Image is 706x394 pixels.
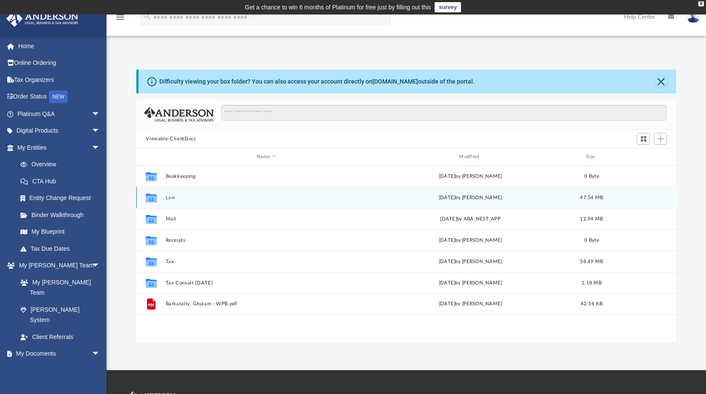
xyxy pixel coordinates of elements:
a: [DOMAIN_NAME] [372,78,418,85]
div: [DATE] by [PERSON_NAME] [370,258,571,266]
button: Law [166,195,366,200]
button: Bookkeeping [166,174,366,179]
a: CTA Hub [12,173,113,190]
input: Search files and folders [221,105,667,121]
a: Online Ordering [6,55,113,72]
div: grid [136,165,676,342]
div: Difficulty viewing your box folder? You can also access your account directly on outside of the p... [159,77,475,86]
button: Close [655,75,667,87]
a: Tax Due Dates [12,240,113,257]
a: My [PERSON_NAME] Teamarrow_drop_down [6,257,109,274]
div: close [698,1,704,6]
a: Client Referrals [12,328,109,345]
div: NEW [49,90,68,103]
div: id [613,153,672,161]
a: survey [435,2,461,12]
span: 0 Byte [585,238,599,243]
a: Overview [12,156,113,173]
a: Tax Organizers [6,71,113,88]
span: arrow_drop_down [92,139,109,156]
button: Add [654,133,667,145]
a: Box [12,362,104,379]
div: id [140,153,161,161]
a: menu [115,16,125,22]
a: Digital Productsarrow_drop_down [6,122,113,139]
div: Size [575,153,609,161]
a: My Blueprint [12,223,109,240]
div: [DATE] by [PERSON_NAME] [370,173,571,180]
div: [DATE] by [PERSON_NAME] [370,237,571,244]
span: 58.49 MB [580,259,603,264]
a: My Entitiesarrow_drop_down [6,139,113,156]
button: Mail [166,216,366,222]
div: [DATE] by [PERSON_NAME] [370,300,571,308]
button: Tax Consult [DATE] [166,280,366,286]
button: Receipts [166,238,366,243]
div: [DATE] by [PERSON_NAME] [370,194,571,202]
span: 42.14 KB [581,301,602,306]
img: User Pic [687,11,700,23]
span: arrow_drop_down [92,122,109,140]
a: [PERSON_NAME] System [12,301,109,328]
a: Home [6,38,113,55]
span: 47.54 MB [580,195,603,200]
a: Entity Change Request [12,190,113,207]
i: menu [115,12,125,22]
span: arrow_drop_down [92,345,109,363]
a: My [PERSON_NAME] Team [12,274,104,301]
span: arrow_drop_down [92,257,109,275]
button: Tax [166,259,366,264]
a: Order StatusNEW [6,88,113,106]
span: 1.18 MB [582,281,602,285]
span: 0 Byte [585,174,599,179]
span: 12.94 MB [580,217,603,221]
button: Switch to Grid View [637,133,650,145]
a: My Documentsarrow_drop_down [6,345,109,362]
div: Get a chance to win 6 months of Platinum for free just by filling out this [245,2,431,12]
a: Platinum Q&Aarrow_drop_down [6,105,113,122]
span: arrow_drop_down [92,105,109,123]
div: Modified [370,153,571,161]
i: search [142,12,152,21]
div: [DATE] by ABA_NEST_APP [370,215,571,223]
button: Viewable-ClientDocs [146,135,196,143]
a: Binder Walkthrough [12,206,113,223]
button: Barkatally, Ghulam - WPB.pdf [166,301,366,307]
img: Anderson Advisors Platinum Portal [4,10,81,27]
div: Name [165,153,366,161]
div: [DATE] by [PERSON_NAME] [370,279,571,287]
